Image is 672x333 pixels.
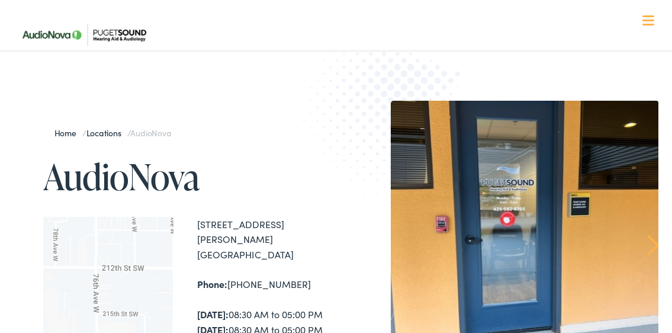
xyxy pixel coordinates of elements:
[54,127,171,139] span: / /
[130,127,171,139] span: AudioNova
[197,308,229,321] strong: [DATE]:
[43,157,336,196] h1: AudioNova
[197,277,227,290] strong: Phone:
[22,47,659,84] a: What We Offer
[54,127,82,139] a: Home
[197,217,336,262] div: [STREET_ADDRESS] [PERSON_NAME][GEOGRAPHIC_DATA]
[197,277,336,292] div: [PHONE_NUMBER]
[86,127,127,139] a: Locations
[648,235,659,256] a: Next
